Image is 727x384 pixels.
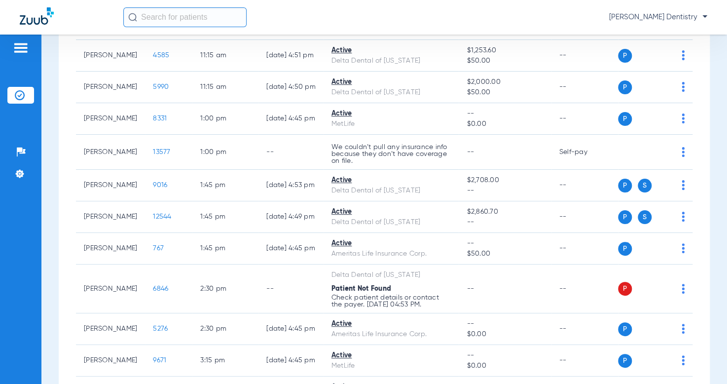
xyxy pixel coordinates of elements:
img: group-dot-blue.svg [682,243,685,253]
td: [PERSON_NAME] [76,135,145,170]
span: $0.00 [467,119,543,129]
div: Active [331,238,451,249]
span: 9671 [153,357,166,364]
span: -- [467,238,543,249]
td: [DATE] 4:51 PM [258,40,324,72]
img: group-dot-blue.svg [682,82,685,92]
td: 2:30 PM [192,265,258,313]
td: -- [551,40,618,72]
span: $2,860.70 [467,207,543,217]
span: 6846 [153,285,168,292]
img: group-dot-blue.svg [682,324,685,334]
span: -- [467,109,543,119]
td: -- [551,265,618,313]
span: -- [467,186,543,196]
span: P [618,112,632,126]
img: Search Icon [128,13,137,22]
td: 3:15 PM [192,345,258,377]
span: $2,708.00 [467,175,543,186]
td: [DATE] 4:45 PM [258,233,324,265]
input: Search for patients [123,7,247,27]
span: Patient Not Found [331,285,391,292]
div: Active [331,207,451,217]
span: $1,253.60 [467,45,543,56]
div: Active [331,319,451,329]
span: 4585 [153,52,169,59]
span: $0.00 [467,329,543,340]
td: -- [551,103,618,135]
span: $2,000.00 [467,77,543,87]
td: 1:45 PM [192,170,258,201]
div: Active [331,45,451,56]
td: [DATE] 4:45 PM [258,103,324,135]
td: 1:00 PM [192,103,258,135]
div: Ameritas Life Insurance Corp. [331,249,451,259]
td: [DATE] 4:45 PM [258,313,324,345]
span: S [638,210,652,224]
p: We couldn’t pull any insurance info because they don’t have coverage on file. [331,144,451,164]
td: [PERSON_NAME] [76,72,145,103]
p: Check patient details or contact the payer. [DATE] 04:53 PM. [331,294,451,308]
div: Delta Dental of [US_STATE] [331,270,451,280]
span: 5276 [153,325,168,332]
td: [PERSON_NAME] [76,40,145,72]
img: Zuub Logo [20,7,54,25]
td: -- [551,201,618,233]
td: [DATE] 4:49 PM [258,201,324,233]
div: Active [331,77,451,87]
span: 9016 [153,182,167,189]
td: 11:15 AM [192,72,258,103]
td: [DATE] 4:50 PM [258,72,324,103]
span: P [618,210,632,224]
span: 8331 [153,115,167,122]
span: P [618,80,632,94]
td: [DATE] 4:45 PM [258,345,324,377]
td: 2:30 PM [192,313,258,345]
span: -- [467,319,543,329]
td: -- [551,233,618,265]
td: 1:45 PM [192,201,258,233]
img: group-dot-blue.svg [682,50,685,60]
span: $50.00 [467,249,543,259]
span: -- [467,149,474,155]
img: group-dot-blue.svg [682,114,685,123]
span: 767 [153,245,164,252]
div: Active [331,175,451,186]
span: -- [467,350,543,361]
div: Active [331,350,451,361]
td: [PERSON_NAME] [76,265,145,313]
span: P [618,179,632,192]
img: hamburger-icon [13,42,29,54]
td: 1:45 PM [192,233,258,265]
div: MetLife [331,119,451,129]
span: P [618,354,632,368]
span: -- [467,217,543,228]
span: $50.00 [467,56,543,66]
img: group-dot-blue.svg [682,284,685,294]
td: [PERSON_NAME] [76,103,145,135]
span: 5990 [153,83,169,90]
span: $50.00 [467,87,543,98]
td: -- [551,72,618,103]
img: group-dot-blue.svg [682,147,685,157]
img: group-dot-blue.svg [682,180,685,190]
td: Self-pay [551,135,618,170]
img: group-dot-blue.svg [682,212,685,222]
span: [PERSON_NAME] Dentistry [609,12,707,22]
div: Delta Dental of [US_STATE] [331,217,451,228]
td: -- [258,135,324,170]
div: Delta Dental of [US_STATE] [331,56,451,66]
td: 1:00 PM [192,135,258,170]
td: -- [551,345,618,377]
td: [DATE] 4:53 PM [258,170,324,201]
td: [PERSON_NAME] [76,201,145,233]
td: -- [551,313,618,345]
td: -- [258,265,324,313]
span: 13577 [153,149,170,155]
td: 11:15 AM [192,40,258,72]
div: Ameritas Life Insurance Corp. [331,329,451,340]
span: $0.00 [467,361,543,371]
span: -- [467,285,474,292]
iframe: Chat Widget [678,337,727,384]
